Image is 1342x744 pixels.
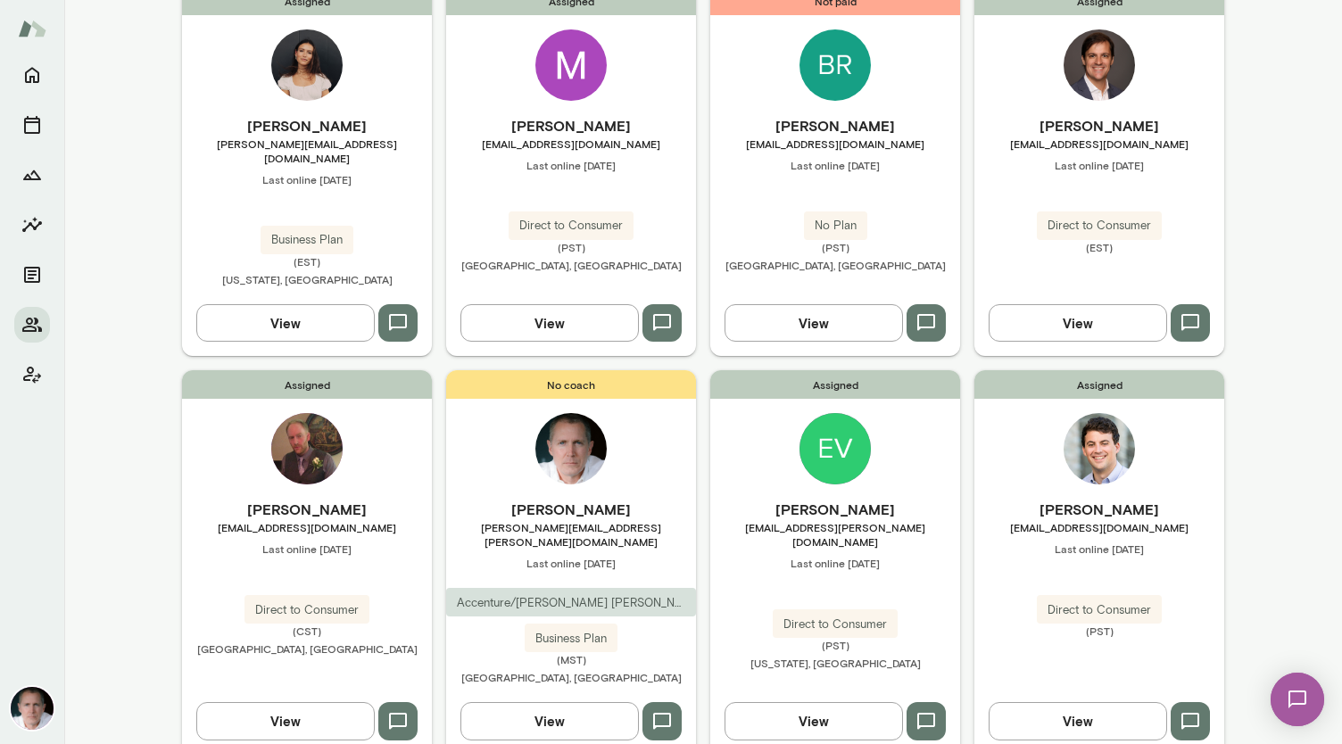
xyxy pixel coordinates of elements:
span: [GEOGRAPHIC_DATA], [GEOGRAPHIC_DATA] [461,259,682,271]
span: [GEOGRAPHIC_DATA], [GEOGRAPHIC_DATA] [461,671,682,683]
button: Insights [14,207,50,243]
button: Client app [14,357,50,393]
span: (PST) [446,240,696,254]
span: [EMAIL_ADDRESS][DOMAIN_NAME] [182,520,432,534]
img: Mento [18,12,46,45]
span: (PST) [710,638,960,652]
span: Accenture/[PERSON_NAME] [PERSON_NAME]/Adobe/[PERSON_NAME]/Ticketmaster/Grindr/MedMen [446,594,696,612]
img: Brian Stanley [271,413,343,484]
button: View [196,304,375,342]
span: Last online [DATE] [182,172,432,186]
span: Last online [DATE] [446,556,696,570]
button: Growth Plan [14,157,50,193]
span: (CST) [182,624,432,638]
span: Direct to Consumer [1037,601,1162,619]
span: Assigned [974,370,1224,399]
span: [EMAIL_ADDRESS][DOMAIN_NAME] [710,136,960,151]
span: No Plan [804,217,867,235]
span: [GEOGRAPHIC_DATA], [GEOGRAPHIC_DATA] [725,259,946,271]
span: (EST) [182,254,432,269]
h6: [PERSON_NAME] [974,499,1224,520]
span: Business Plan [525,630,617,648]
span: (MST) [446,652,696,666]
button: View [460,304,639,342]
img: Luciano M [1064,29,1135,101]
button: View [989,304,1167,342]
h6: [PERSON_NAME] [974,115,1224,136]
button: View [725,702,903,740]
span: Assigned [182,370,432,399]
span: (EST) [974,240,1224,254]
button: View [989,702,1167,740]
span: Last online [DATE] [446,158,696,172]
span: [PERSON_NAME][EMAIL_ADDRESS][DOMAIN_NAME] [182,136,432,165]
span: (PST) [710,240,960,254]
img: Mike Lane [11,687,54,730]
button: Home [14,57,50,93]
span: [PERSON_NAME][EMAIL_ADDRESS][PERSON_NAME][DOMAIN_NAME] [446,520,696,549]
span: Assigned [710,370,960,399]
img: Emma Bates [271,29,343,101]
button: Sessions [14,107,50,143]
span: [US_STATE], [GEOGRAPHIC_DATA] [750,657,921,669]
span: [EMAIL_ADDRESS][DOMAIN_NAME] [446,136,696,151]
img: Michael Ulin [535,29,607,101]
img: Brad Lookabaugh [799,29,871,101]
span: Business Plan [261,231,353,249]
h6: [PERSON_NAME] [710,115,960,136]
button: View [460,702,639,740]
span: [EMAIL_ADDRESS][PERSON_NAME][DOMAIN_NAME] [710,520,960,549]
h6: [PERSON_NAME] [710,499,960,520]
h6: [PERSON_NAME] [182,499,432,520]
h6: [PERSON_NAME] [182,115,432,136]
button: Members [14,307,50,343]
span: Direct to Consumer [244,601,369,619]
span: [EMAIL_ADDRESS][DOMAIN_NAME] [974,136,1224,151]
span: [GEOGRAPHIC_DATA], [GEOGRAPHIC_DATA] [197,642,418,655]
img: Mike Lane [535,413,607,484]
h6: [PERSON_NAME] [446,115,696,136]
span: Last online [DATE] [710,158,960,172]
button: View [725,304,903,342]
span: Last online [DATE] [974,541,1224,556]
img: Evan Roche [799,413,871,484]
span: (PST) [974,624,1224,638]
span: Last online [DATE] [710,556,960,570]
h6: [PERSON_NAME] [446,499,696,520]
span: Direct to Consumer [1037,217,1162,235]
button: View [196,702,375,740]
button: Documents [14,257,50,293]
span: Last online [DATE] [182,541,432,556]
img: Jordan Stern [1064,413,1135,484]
span: Direct to Consumer [509,217,634,235]
span: [EMAIL_ADDRESS][DOMAIN_NAME] [974,520,1224,534]
span: Last online [DATE] [974,158,1224,172]
span: Direct to Consumer [773,616,898,633]
span: No coach [446,370,696,399]
span: [US_STATE], [GEOGRAPHIC_DATA] [222,273,393,285]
